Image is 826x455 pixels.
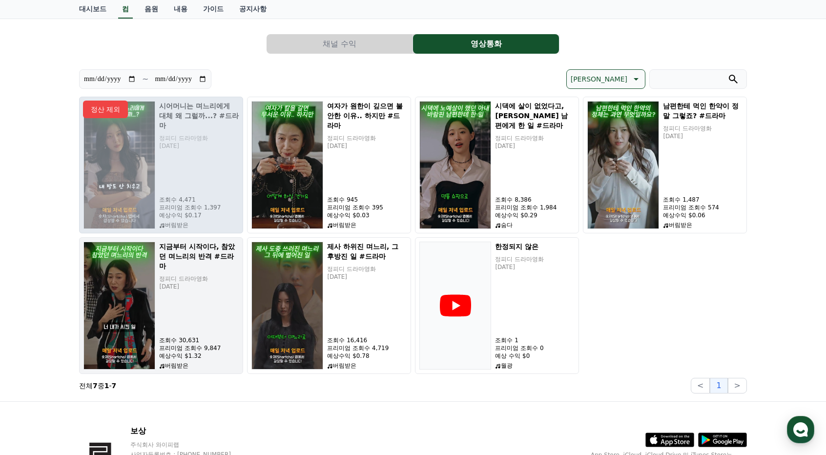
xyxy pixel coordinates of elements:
[691,378,710,393] button: <
[566,69,645,89] button: [PERSON_NAME]
[663,102,739,120] font: 남편한테 먹인 한약이 정말 그렇죠? #드라마
[109,382,112,390] font: -
[112,382,117,390] font: 7
[93,382,98,390] font: 7
[663,133,683,140] font: [DATE]
[327,337,367,344] font: 조회수 16,416
[663,204,719,211] font: 프리미엄 조회수 574
[239,5,267,13] font: 공지사항
[31,324,37,332] span: 홈
[174,5,187,13] font: 내용
[142,74,148,83] font: ~
[247,97,411,233] button: 여자가 원한이 깊으면 불안한 이유.. 하지만 #드라마 여자가 원한이 깊으면 불안한 이유.. 하지만 #드라마 정피디 드라마영화 [DATE] 조회수 945 프리미엄 조회수 395...
[327,196,358,203] font: 조회수 945
[3,310,64,334] a: 홈
[495,256,544,263] font: 정피디 드라마영화
[663,196,699,203] font: 조회수 1,487
[501,362,513,369] font: 월광
[323,39,356,48] font: 채널 수익
[159,337,199,344] font: 조회수 30,631
[495,345,543,352] font: 프리미엄 조회수 0
[327,135,376,142] font: 정피디 드라마영화
[251,242,323,370] img: 제사 하위진 며느리, 그 후방진 일 #드라마
[267,34,413,54] a: 채널 수익
[583,97,747,233] button: 남편한테 먹인 한약이 정말 그렇죠? #드라마 남편한테 먹인 한약이 정말 그렇죠? #드라마 정피디 드라마영화 [DATE] 조회수 1,487 프리미엄 조회수 574 예상수익 $0...
[247,237,411,374] button: 제사 하위진 며느리, 그 후방진 일 #드라마 제사 하위진 며느리, 그 후방진 일 #드라마 정피디 드라마영화 [DATE] 조회수 16,416 프리미엄 조회수 4,719 예상수익...
[710,378,727,393] button: 1
[327,266,376,272] font: 정피디 드라마영화
[471,39,502,48] font: 영상통화
[83,242,155,370] img: 지금부터 시작이다, 참았던 며느리의 반격 #드라마
[98,382,104,390] font: 중
[151,324,163,332] span: 설정
[104,382,109,390] font: 1
[64,310,126,334] a: 대화
[122,5,129,13] font: 컴
[413,34,559,54] button: 영상통화
[495,102,568,129] font: 시댁에 살이 없었다고, [PERSON_NAME] 남편에게 한 일 #드라마
[697,381,703,390] font: <
[327,352,369,359] font: 예상수익 $0.78
[91,105,120,113] font: 정산 제외
[728,378,747,393] button: >
[495,204,557,211] font: 프리미엄 조회수 1,984
[669,222,692,228] font: 버림받은
[734,381,741,390] font: >
[333,362,356,369] font: 버림받은
[419,101,491,229] img: 시댁에 살이 없었다고, 바람핀 남편에게 한 일 #드라마
[327,345,389,352] font: 프리미엄 조회수 4,719
[130,441,179,448] font: 주식회사 와이피랩
[587,101,659,229] img: 남편한테 먹인 한약이 정말 그렇죠? #드라마
[663,212,705,219] font: 예상수익 $0.06
[495,243,538,250] font: 한정되지 않은
[327,243,398,260] font: 제사 하위진 며느리, 그 후방진 일 #드라마
[495,264,515,270] font: [DATE]
[495,143,515,149] font: [DATE]
[327,204,383,211] font: 프리미엄 조회수 395
[415,97,579,233] button: 시댁에 살이 없었다고, 바람핀 남편에게 한 일 #드라마 시댁에 살이 없었다고, [PERSON_NAME] 남편에게 한 일 #드라마 정피디 드라마영화 [DATE] 조회수 8,38...
[495,352,530,359] font: 예상 수익 $0
[79,382,93,390] font: 전체
[159,283,179,290] font: [DATE]
[126,310,187,334] a: 설정
[327,102,403,129] font: 여자가 원한이 깊으면 불안한 이유.. 하지만 #드라마
[327,143,347,149] font: [DATE]
[267,34,413,54] button: 채널 수익
[165,362,188,369] font: 버림받은
[145,5,158,13] font: 음원
[327,273,347,280] font: [DATE]
[203,5,224,13] font: 가이드
[89,325,101,332] span: 대화
[495,212,537,219] font: 예상수익 $0.29
[501,222,513,228] font: 숨다
[327,212,369,219] font: 예상수익 $0.03
[495,135,544,142] font: 정피디 드라마영화
[251,101,323,229] img: 여자가 원한이 깊으면 불안한 이유.. 하지만 #드라마
[159,275,208,282] font: 정피디 드라마영화
[716,381,721,390] font: 1
[571,75,627,83] font: [PERSON_NAME]
[495,196,531,203] font: 조회수 8,386
[79,237,243,374] button: 지금부터 시작이다, 참았던 며느리의 반격 #드라마 지금부터 시작이다, 참았던 며느리의 반격 #드라마 정피디 드라마영화 [DATE] 조회수 30,631 프리미엄 조회수 9,84...
[415,237,579,374] button: 한정되지 않은 정피디 드라마영화 [DATE] 조회수 1 프리미엄 조회수 0 예상 수익 $0 월광
[79,5,106,13] font: 대시보드
[495,337,518,344] font: 조회수 1
[333,222,356,228] font: 버림받은
[159,243,235,270] font: 지금부터 시작이다, 참았던 며느리의 반격 #드라마
[663,125,712,132] font: 정피디 드라마영화
[159,352,201,359] font: 예상수익 $1.32
[130,426,146,435] font: 보상
[159,345,221,352] font: 프리미엄 조회수 9,847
